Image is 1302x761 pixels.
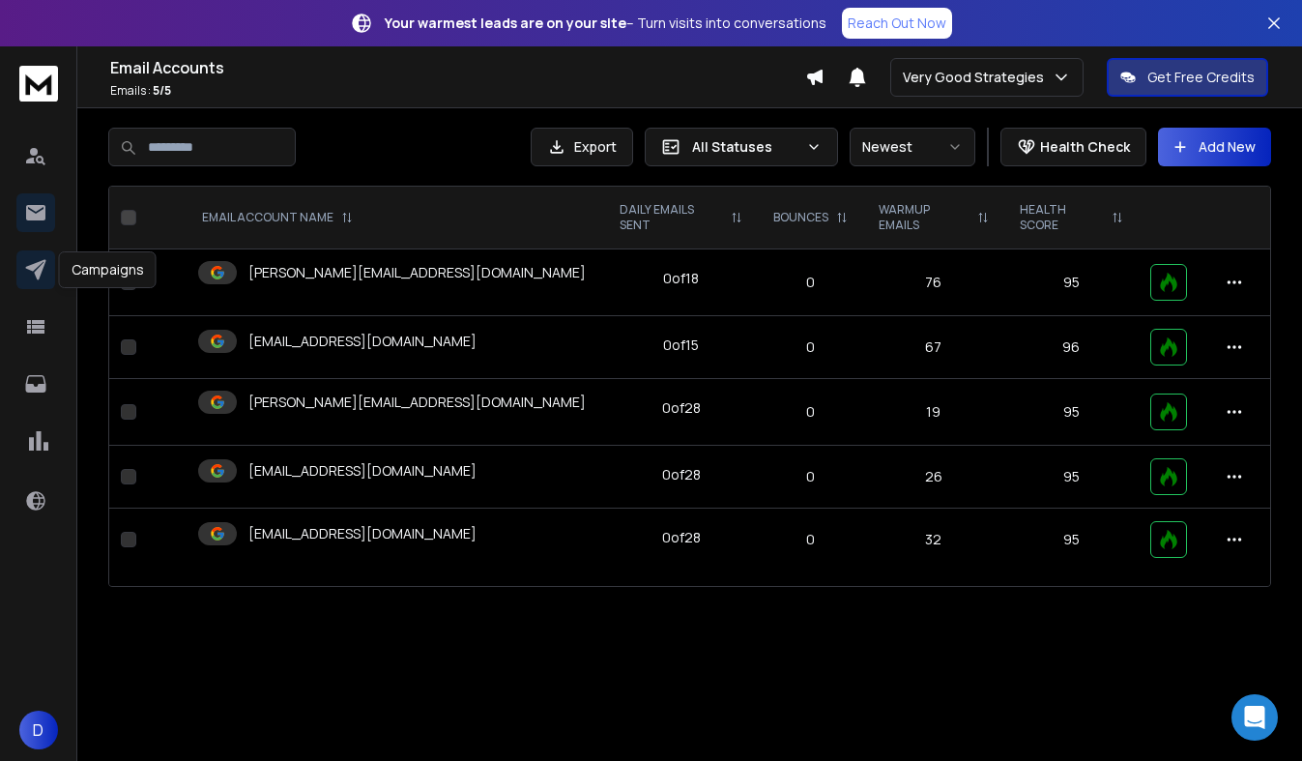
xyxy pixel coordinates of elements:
[769,402,852,422] p: 0
[903,68,1052,87] p: Very Good Strategies
[769,273,852,292] p: 0
[248,461,477,481] p: [EMAIL_ADDRESS][DOMAIN_NAME]
[848,14,946,33] p: Reach Out Now
[202,210,353,225] div: EMAIL ACCOUNT NAME
[153,82,171,99] span: 5 / 5
[385,14,826,33] p: – Turn visits into conversations
[769,530,852,549] p: 0
[662,465,701,484] div: 0 of 28
[1020,202,1104,233] p: HEALTH SCORE
[692,137,798,157] p: All Statuses
[248,332,477,351] p: [EMAIL_ADDRESS][DOMAIN_NAME]
[769,467,852,486] p: 0
[863,316,1004,379] td: 67
[19,711,58,749] button: D
[1158,128,1271,166] button: Add New
[773,210,828,225] p: BOUNCES
[531,128,633,166] button: Export
[385,14,626,32] strong: Your warmest leads are on your site
[1147,68,1255,87] p: Get Free Credits
[59,251,157,288] div: Campaigns
[620,202,722,233] p: DAILY EMAILS SENT
[863,249,1004,316] td: 76
[1004,446,1139,509] td: 95
[663,336,699,355] div: 0 of 15
[863,509,1004,571] td: 32
[1004,249,1139,316] td: 95
[1004,379,1139,446] td: 95
[1000,128,1146,166] button: Health Check
[842,8,952,39] a: Reach Out Now
[663,269,699,288] div: 0 of 18
[19,66,58,102] img: logo
[248,524,477,543] p: [EMAIL_ADDRESS][DOMAIN_NAME]
[863,446,1004,509] td: 26
[863,379,1004,446] td: 19
[110,83,805,99] p: Emails :
[662,528,701,547] div: 0 of 28
[248,263,586,282] p: [PERSON_NAME][EMAIL_ADDRESS][DOMAIN_NAME]
[1004,509,1139,571] td: 95
[1004,316,1139,379] td: 96
[110,56,805,79] h1: Email Accounts
[1231,694,1278,741] div: Open Intercom Messenger
[662,398,701,418] div: 0 of 28
[1107,58,1268,97] button: Get Free Credits
[850,128,975,166] button: Newest
[1040,137,1130,157] p: Health Check
[879,202,969,233] p: WARMUP EMAILS
[248,393,586,412] p: [PERSON_NAME][EMAIL_ADDRESS][DOMAIN_NAME]
[769,337,852,357] p: 0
